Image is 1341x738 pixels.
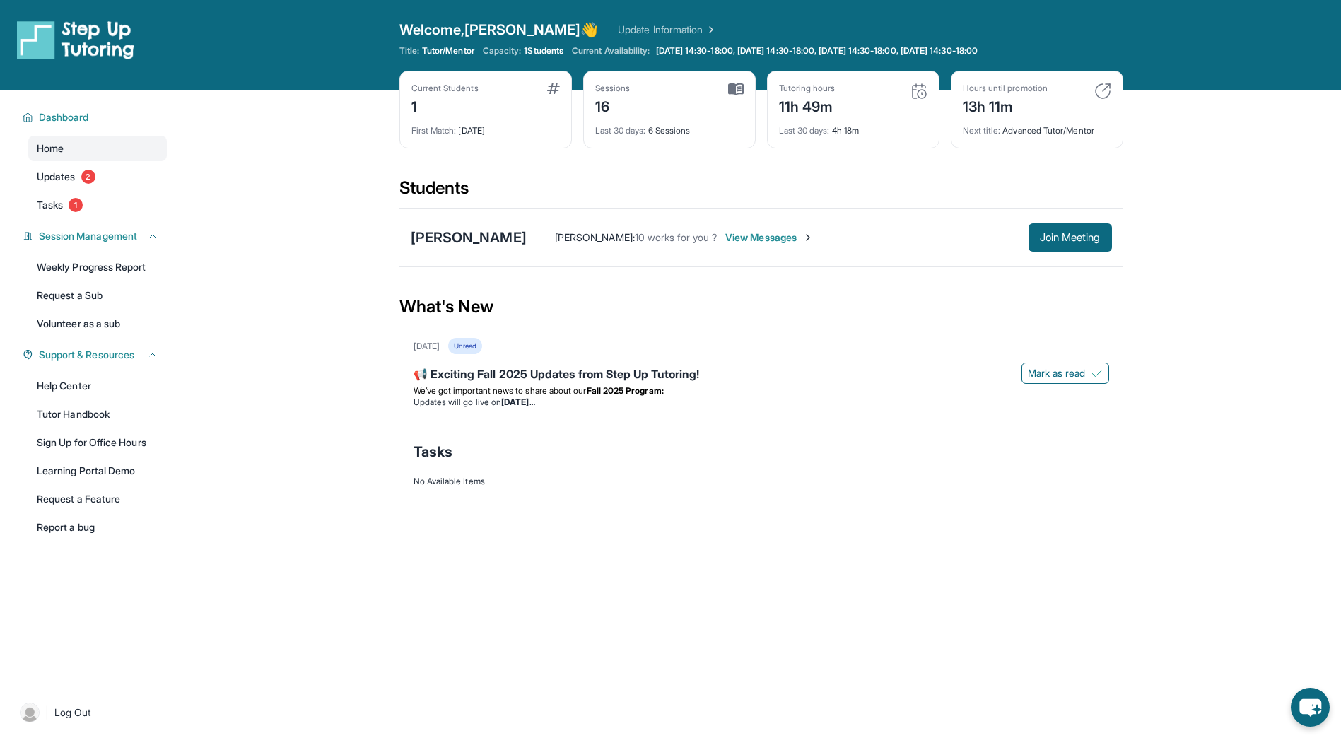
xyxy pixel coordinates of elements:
[37,141,64,156] span: Home
[17,20,134,59] img: logo
[414,365,1109,385] div: 📢 Exciting Fall 2025 Updates from Step Up Tutoring!
[483,45,522,57] span: Capacity:
[20,703,40,722] img: user-img
[501,397,534,407] strong: [DATE]
[802,232,814,243] img: Chevron-Right
[28,486,167,512] a: Request a Feature
[779,83,836,94] div: Tutoring hours
[595,125,646,136] span: Last 30 days :
[656,45,978,57] span: [DATE] 14:30-18:00, [DATE] 14:30-18:00, [DATE] 14:30-18:00, [DATE] 14:30-18:00
[399,177,1123,208] div: Students
[39,348,134,362] span: Support & Resources
[963,83,1048,94] div: Hours until promotion
[595,117,744,136] div: 6 Sessions
[1094,83,1111,100] img: card
[37,198,63,212] span: Tasks
[595,83,631,94] div: Sessions
[54,705,91,720] span: Log Out
[779,125,830,136] span: Last 30 days :
[81,170,95,184] span: 2
[963,117,1111,136] div: Advanced Tutor/Mentor
[725,230,814,245] span: View Messages
[28,254,167,280] a: Weekly Progress Report
[28,283,167,308] a: Request a Sub
[414,397,1109,408] li: Updates will go live on
[555,231,635,243] span: [PERSON_NAME] :
[728,83,744,95] img: card
[595,94,631,117] div: 16
[28,311,167,336] a: Volunteer as a sub
[414,476,1109,487] div: No Available Items
[448,338,482,354] div: Unread
[399,45,419,57] span: Title:
[1029,223,1112,252] button: Join Meeting
[524,45,563,57] span: 1 Students
[547,83,560,94] img: card
[33,229,158,243] button: Session Management
[1040,233,1101,242] span: Join Meeting
[28,430,167,455] a: Sign Up for Office Hours
[779,94,836,117] div: 11h 49m
[39,229,137,243] span: Session Management
[963,125,1001,136] span: Next title :
[1091,368,1103,379] img: Mark as read
[779,117,927,136] div: 4h 18m
[414,341,440,352] div: [DATE]
[28,515,167,540] a: Report a bug
[33,110,158,124] button: Dashboard
[28,458,167,484] a: Learning Portal Demo
[33,348,158,362] button: Support & Resources
[414,385,587,396] span: We’ve got important news to share about our
[28,192,167,218] a: Tasks1
[587,385,664,396] strong: Fall 2025 Program:
[411,228,527,247] div: [PERSON_NAME]
[1021,363,1109,384] button: Mark as read
[910,83,927,100] img: card
[1291,688,1330,727] button: chat-button
[411,94,479,117] div: 1
[618,23,717,37] a: Update Information
[45,704,49,721] span: |
[28,402,167,427] a: Tutor Handbook
[37,170,76,184] span: Updates
[963,94,1048,117] div: 13h 11m
[28,164,167,189] a: Updates2
[399,20,599,40] span: Welcome, [PERSON_NAME] 👋
[422,45,474,57] span: Tutor/Mentor
[1028,366,1086,380] span: Mark as read
[411,125,457,136] span: First Match :
[653,45,980,57] a: [DATE] 14:30-18:00, [DATE] 14:30-18:00, [DATE] 14:30-18:00, [DATE] 14:30-18:00
[399,276,1123,338] div: What's New
[14,697,167,728] a: |Log Out
[39,110,89,124] span: Dashboard
[635,231,717,243] span: 10 works for you ?
[411,117,560,136] div: [DATE]
[69,198,83,212] span: 1
[411,83,479,94] div: Current Students
[414,442,452,462] span: Tasks
[28,373,167,399] a: Help Center
[28,136,167,161] a: Home
[703,23,717,37] img: Chevron Right
[572,45,650,57] span: Current Availability:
